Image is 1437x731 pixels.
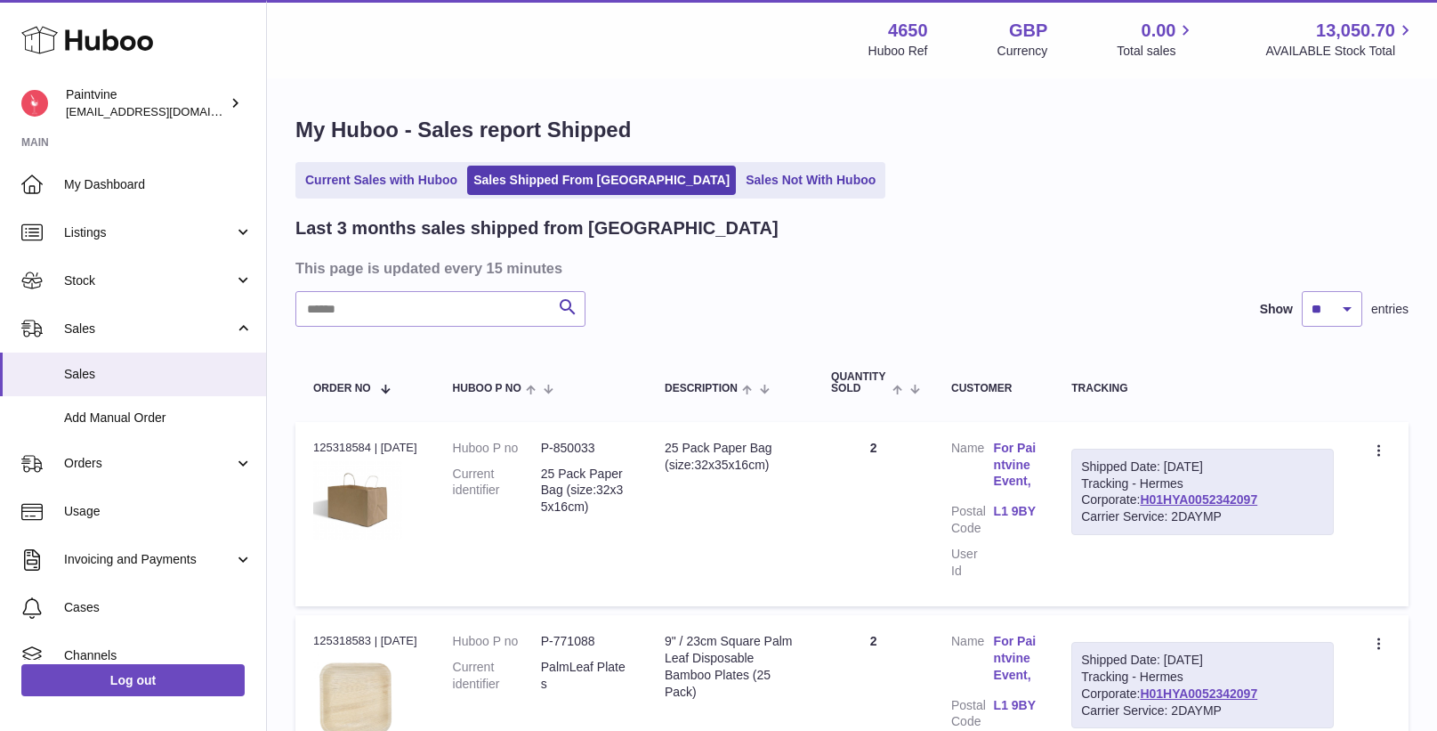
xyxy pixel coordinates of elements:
span: Add Manual Order [64,410,253,426]
div: Carrier Service: 2DAYMP [1081,508,1324,525]
dd: P-850033 [541,440,629,457]
dd: P-771088 [541,633,629,650]
div: 9" / 23cm Square Palm Leaf Disposable Bamboo Plates (25 Pack) [665,633,795,701]
h3: This page is updated every 15 minutes [295,258,1404,278]
div: Carrier Service: 2DAYMP [1081,703,1324,719]
h1: My Huboo - Sales report Shipped [295,116,1409,144]
a: For Paintvine Event, [994,633,1037,684]
span: [EMAIL_ADDRESS][DOMAIN_NAME] [66,104,262,118]
span: Sales [64,321,234,337]
a: L1 9BY [994,503,1037,520]
div: Shipped Date: [DATE] [1081,652,1324,669]
div: Currency [997,43,1048,60]
span: Orders [64,455,234,472]
a: H01HYA0052342097 [1140,686,1257,701]
strong: 4650 [888,19,928,43]
a: 13,050.70 AVAILABLE Stock Total [1265,19,1416,60]
span: Description [665,383,738,394]
span: entries [1371,301,1409,318]
a: H01HYA0052342097 [1140,492,1257,507]
div: Tracking [1071,383,1334,394]
span: Stock [64,272,234,289]
span: Usage [64,503,253,520]
span: My Dashboard [64,176,253,193]
strong: GBP [1009,19,1047,43]
td: 2 [813,422,933,606]
a: Sales Not With Huboo [739,166,882,195]
div: 25 Pack Paper Bag (size:32x35x16cm) [665,440,795,474]
dt: Postal Code [951,503,994,537]
span: Quantity Sold [831,371,888,394]
span: Listings [64,224,234,241]
dt: Name [951,633,994,688]
span: 0.00 [1142,19,1176,43]
dt: User Id [951,546,994,580]
div: 125318583 | [DATE] [313,633,417,649]
label: Show [1260,301,1293,318]
span: Total sales [1117,43,1196,60]
dt: Name [951,440,994,495]
img: euan@paintvine.co.uk [21,90,48,117]
div: 125318584 | [DATE] [313,440,417,456]
span: Channels [64,647,253,664]
div: Huboo Ref [868,43,928,60]
div: Tracking - Hermes Corporate: [1071,642,1334,729]
a: Current Sales with Huboo [299,166,464,195]
dd: 25 Pack Paper Bag (size:32x35x16cm) [541,466,629,516]
dt: Current identifier [453,466,541,516]
span: Huboo P no [453,383,521,394]
a: Log out [21,664,245,696]
dt: Huboo P no [453,633,541,650]
dt: Postal Code [951,697,994,731]
span: Sales [64,366,253,383]
div: Tracking - Hermes Corporate: [1071,449,1334,536]
div: Customer [951,383,1036,394]
span: AVAILABLE Stock Total [1265,43,1416,60]
a: L1 9BY [994,697,1037,714]
span: Invoicing and Payments [64,551,234,568]
a: 0.00 Total sales [1117,19,1196,60]
span: 13,050.70 [1316,19,1395,43]
dt: Current identifier [453,659,541,693]
dd: PalmLeaf Plates [541,659,629,693]
h2: Last 3 months sales shipped from [GEOGRAPHIC_DATA] [295,216,779,240]
div: Paintvine [66,86,226,120]
img: 1693934207.png [313,461,402,540]
a: For Paintvine Event, [994,440,1037,491]
span: Order No [313,383,371,394]
span: Cases [64,599,253,616]
a: Sales Shipped From [GEOGRAPHIC_DATA] [467,166,736,195]
div: Shipped Date: [DATE] [1081,459,1324,475]
dt: Huboo P no [453,440,541,457]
